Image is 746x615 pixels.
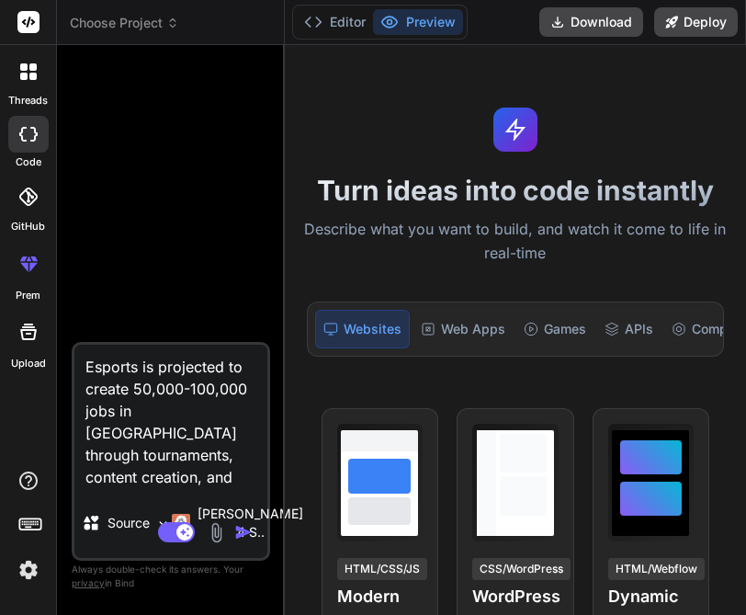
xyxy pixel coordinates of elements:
img: Claude 4 Sonnet [172,514,190,532]
button: Editor [297,9,373,35]
p: Source [107,514,150,532]
div: HTML/Webflow [608,558,705,580]
button: Preview [373,9,463,35]
p: Always double-check its answers. Your in Bind [72,561,270,592]
label: threads [8,93,48,108]
img: icon [234,523,253,541]
label: GitHub [11,219,45,234]
label: Upload [11,356,46,371]
div: CSS/WordPress [472,558,571,580]
label: prem [16,288,40,303]
div: APIs [597,310,661,348]
div: HTML/CSS/JS [337,558,427,580]
p: Describe what you want to build, and watch it come to life in real-time [296,218,736,265]
label: code [16,154,41,170]
span: Choose Project [70,14,179,32]
img: Pick Models [155,516,171,531]
img: attachment [206,522,227,543]
span: privacy [72,577,105,588]
div: Web Apps [413,310,513,348]
p: [PERSON_NAME] 4 S.. [198,505,303,541]
div: Games [516,310,593,348]
textarea: Esports is projected to create 50,000-100,000 jobs in [GEOGRAPHIC_DATA] through tournaments, cont... [74,345,267,488]
h1: Turn ideas into code instantly [296,174,736,207]
button: Deploy [654,7,738,37]
img: settings [13,554,44,586]
button: Download [539,7,643,37]
div: Websites [315,310,410,348]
